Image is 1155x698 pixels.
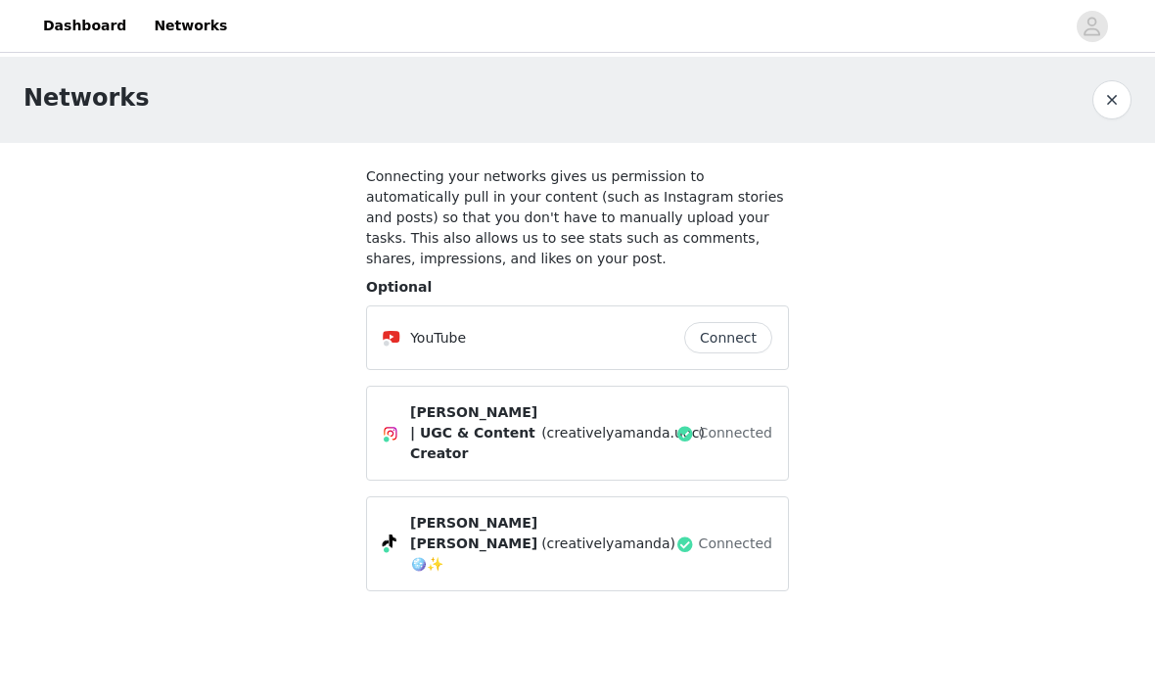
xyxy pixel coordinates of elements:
span: Optional [366,279,432,295]
span: [PERSON_NAME] | UGC & Content Creator [410,402,537,464]
h1: Networks [23,80,150,116]
span: (creativelyamanda) [541,534,675,554]
div: avatar [1083,11,1101,42]
a: Networks [142,4,239,48]
span: (creativelyamanda.ugc) [541,423,705,443]
p: YouTube [410,328,466,349]
span: [PERSON_NAME] [PERSON_NAME] 🪩✨ [410,513,537,575]
span: Connected [699,534,772,554]
img: Instagram Icon [383,426,398,442]
a: Dashboard [31,4,138,48]
span: Connected [699,423,772,443]
button: Connect [684,322,772,353]
h4: Connecting your networks gives us permission to automatically pull in your content (such as Insta... [366,166,789,269]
